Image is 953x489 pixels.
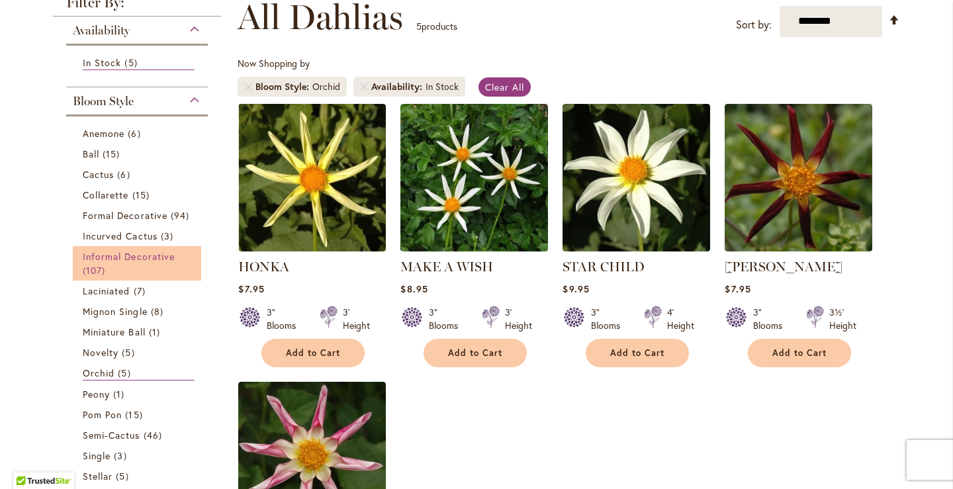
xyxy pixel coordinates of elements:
[261,339,365,367] button: Add to Cart
[125,408,146,422] span: 15
[267,306,304,332] div: 3" Blooms
[238,259,289,275] a: HONKA
[478,77,531,97] a: Clear All
[448,347,502,359] span: Add to Cart
[73,23,130,38] span: Availability
[424,339,527,367] button: Add to Cart
[400,283,428,295] span: $8.95
[563,104,710,251] img: STAR CHILD
[151,304,167,318] span: 8
[83,229,195,243] a: Incurved Cactus 3
[83,208,195,222] a: Formal Decorative 94
[83,367,114,379] span: Orchid
[118,366,134,380] span: 5
[400,242,548,254] a: MAKE A WISH
[286,347,340,359] span: Add to Cart
[83,305,148,318] span: Mignon Single
[171,208,193,222] span: 94
[116,469,132,483] span: 5
[83,388,110,400] span: Peony
[83,326,146,338] span: Miniature Ball
[244,83,252,91] a: Remove Bloom Style Orchid
[83,188,195,202] a: Collarette 15
[312,80,340,93] div: Orchid
[238,242,386,254] a: HONKA
[83,285,130,297] span: Laciniated
[83,148,99,160] span: Ball
[400,104,548,251] img: MAKE A WISH
[83,387,195,401] a: Peony 1
[563,242,710,254] a: STAR CHILD
[83,56,195,70] a: In Stock 5
[429,306,466,332] div: 3" Blooms
[83,408,122,421] span: Pom Pon
[725,283,750,295] span: $7.95
[83,428,195,442] a: Semi-Cactus 46
[725,104,872,251] img: TAHOMA MOONSHOT
[238,104,386,251] img: HONKA
[748,339,851,367] button: Add to Cart
[83,209,167,222] span: Formal Decorative
[83,147,195,161] a: Ball 15
[563,259,645,275] a: STAR CHILD
[83,167,195,181] a: Cactus 6
[83,250,175,263] span: Informal Decorative
[83,449,111,462] span: Single
[753,306,790,332] div: 3" Blooms
[122,345,138,359] span: 5
[829,306,856,332] div: 3½' Height
[736,13,772,37] label: Sort by:
[113,387,128,401] span: 1
[83,126,195,140] a: Anemone 6
[114,449,130,463] span: 3
[400,259,493,275] a: MAKE A WISH
[132,188,153,202] span: 15
[134,284,149,298] span: 7
[416,20,422,32] span: 5
[83,284,195,298] a: Laciniated 7
[416,16,457,37] p: products
[124,56,140,69] span: 5
[563,283,589,295] span: $9.95
[371,80,426,93] span: Availability
[103,147,123,161] span: 15
[505,306,532,332] div: 3' Height
[343,306,370,332] div: 3' Height
[128,126,144,140] span: 6
[73,94,134,109] span: Bloom Style
[238,283,264,295] span: $7.95
[83,127,124,140] span: Anemone
[83,263,109,277] span: 107
[161,229,177,243] span: 3
[83,449,195,463] a: Single 3
[426,80,459,93] div: In Stock
[83,304,195,318] a: Mignon Single 8
[83,346,118,359] span: Novelty
[83,230,158,242] span: Incurved Cactus
[83,469,195,483] a: Stellar 5
[725,242,872,254] a: TAHOMA MOONSHOT
[591,306,628,332] div: 3" Blooms
[83,56,121,69] span: In Stock
[83,189,129,201] span: Collarette
[10,442,47,479] iframe: Launch Accessibility Center
[83,429,140,441] span: Semi-Cactus
[83,366,195,380] a: Orchid 5
[144,428,165,442] span: 46
[83,408,195,422] a: Pom Pon 15
[610,347,664,359] span: Add to Cart
[83,325,195,339] a: Miniature Ball 1
[83,470,113,482] span: Stellar
[83,345,195,359] a: Novelty 5
[83,249,195,277] a: Informal Decorative 107
[772,347,827,359] span: Add to Cart
[255,80,312,93] span: Bloom Style
[667,306,694,332] div: 4' Height
[360,83,368,91] a: Remove Availability In Stock
[485,81,524,93] span: Clear All
[83,168,114,181] span: Cactus
[586,339,689,367] button: Add to Cart
[725,259,842,275] a: [PERSON_NAME]
[238,57,310,69] span: Now Shopping by
[149,325,163,339] span: 1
